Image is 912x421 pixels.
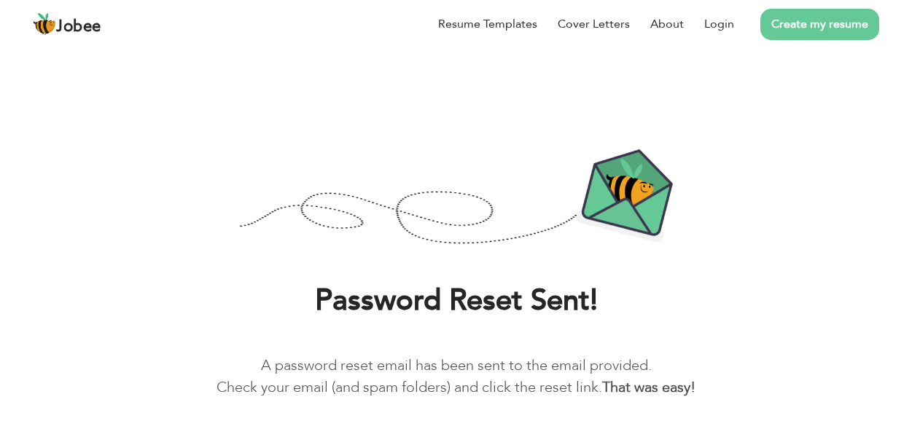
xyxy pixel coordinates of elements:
a: Login [704,15,734,33]
a: Cover Letters [558,15,630,33]
a: Jobee [33,12,101,36]
h1: Password Reset Sent! [22,282,890,320]
p: A password reset email has been sent to the email provided. Check your email (and spam folders) a... [22,355,890,398]
span: Jobee [56,19,101,35]
a: Create my resume [760,9,879,40]
img: Password-Reset-Confirmation.png [239,149,674,247]
a: Resume Templates [438,15,537,33]
a: About [650,15,684,33]
b: That was easy! [602,377,695,397]
img: jobee.io [33,12,56,36]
